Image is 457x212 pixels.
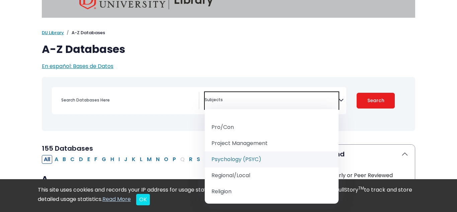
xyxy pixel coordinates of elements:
button: Submit for Search Results [357,93,395,109]
nav: Search filters [42,77,415,131]
button: Filter Results R [187,155,194,164]
button: Filter Results I [116,155,122,164]
button: Filter Results P [171,155,178,164]
a: Read More [102,195,131,203]
button: Filter Results D [77,155,85,164]
sup: TM [358,185,364,191]
textarea: Search [205,98,339,103]
button: All [42,155,52,164]
button: Filter Results L [138,155,145,164]
h3: A [42,174,288,185]
nav: breadcrumb [42,29,415,36]
div: Alpha-list to filter by first letter of database name [42,155,268,163]
button: Filter Results A [53,155,60,164]
div: Scholarly or Peer Reviewed [321,171,408,180]
button: Filter Results C [68,155,77,164]
li: Psychology (PSYC) [205,151,339,167]
h1: A-Z Databases [42,43,415,56]
button: Filter Results N [154,155,162,164]
button: Filter Results H [108,155,116,164]
a: DU Library [42,29,64,36]
button: Icon Legend [296,145,415,163]
button: Filter Results S [195,155,202,164]
button: Close [136,194,150,205]
div: This site uses cookies and records your IP address for usage statistics. Additionally, we use Goo... [38,186,419,205]
button: Filter Results G [100,155,108,164]
span: 155 Databases [42,144,93,153]
li: Project Management [205,135,339,151]
li: Regional/Local [205,167,339,184]
button: Filter Results T [202,155,210,164]
button: Filter Results E [85,155,92,164]
button: Filter Results J [122,155,129,164]
button: Filter Results K [130,155,138,164]
button: Filter Results F [92,155,99,164]
button: Filter Results O [162,155,170,164]
button: Filter Results M [145,155,154,164]
a: En español: Bases de Datos [42,62,113,70]
button: Filter Results B [61,155,68,164]
li: A-Z Databases [64,29,105,36]
li: Pro/Con [205,119,339,135]
li: Religion [205,184,339,200]
input: Search database by title or keyword [57,95,199,105]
